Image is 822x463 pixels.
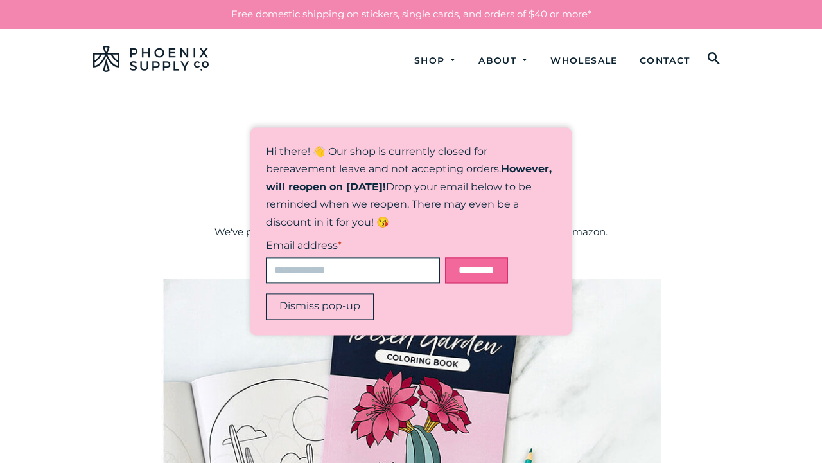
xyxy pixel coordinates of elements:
[405,44,467,78] a: Shop
[630,44,700,78] a: Contact
[541,44,627,78] a: Wholesale
[266,238,556,255] label: Email address
[469,44,538,78] a: About
[266,143,556,231] p: Hi there! 👋 Our shop is currently closed for bereavement leave and not accepting orders. Drop you...
[266,294,374,320] button: Dismiss pop-up
[338,240,342,252] abbr: Required
[148,141,674,166] h1: Books
[266,163,552,193] strong: However, will reopen on [DATE]!
[202,224,620,257] p: We've published the following books, which are available for purchase on Amazon. Follow the links...
[93,46,209,72] img: Phoenix Supply Co.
